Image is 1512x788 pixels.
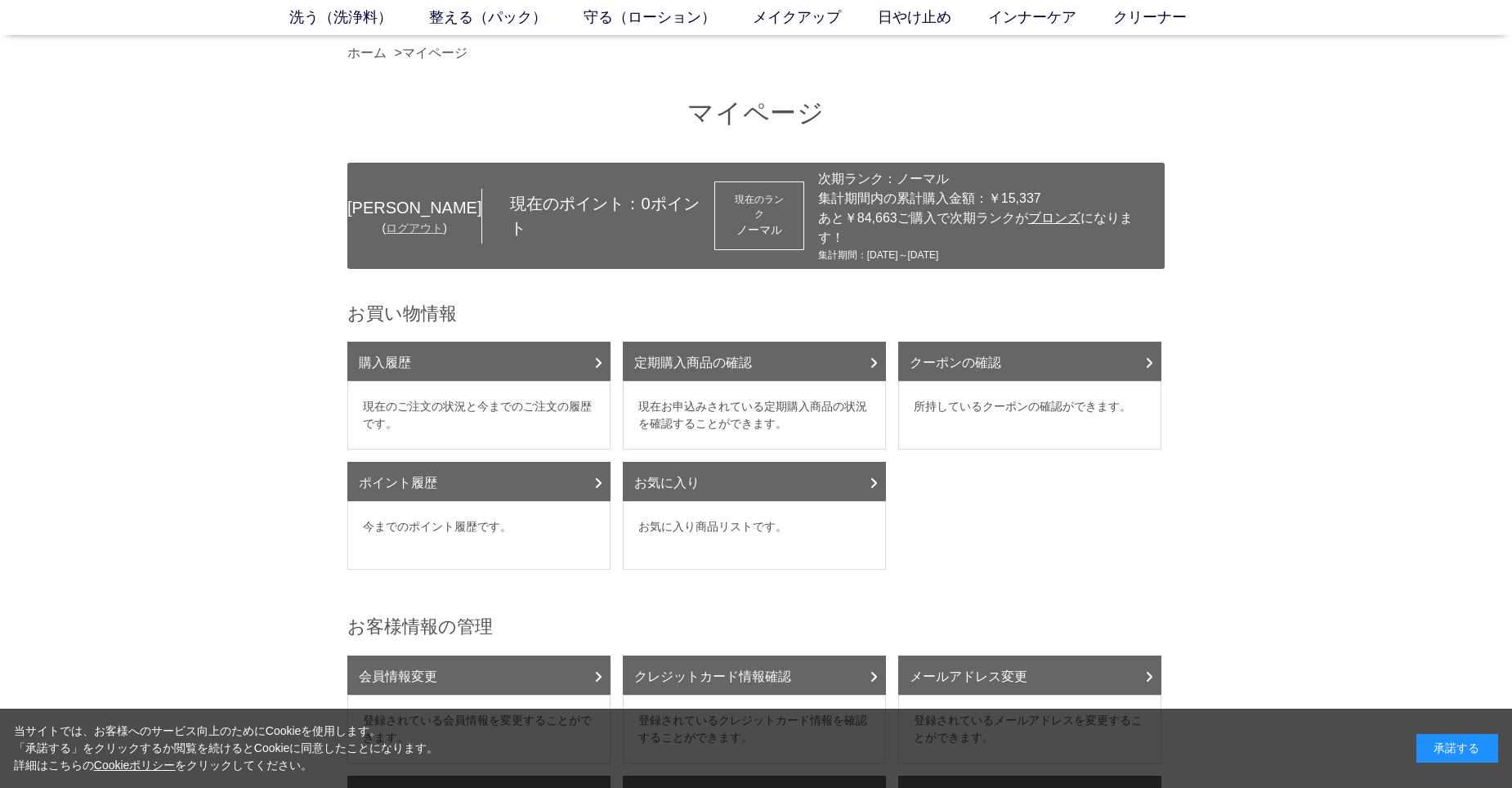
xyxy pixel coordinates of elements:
[94,759,176,772] a: Cookieポリシー
[1028,211,1080,225] span: ブロンズ
[818,248,1156,262] div: 集計期間：[DATE]～[DATE]
[347,501,611,570] dd: 今までのポイント履歴です。
[429,7,584,29] a: 整える（パック）
[623,462,886,501] a: お気に入り
[641,195,650,213] span: 0
[623,381,886,450] dd: 現在お申込みされている定期購入商品の状況を確認することができます。
[898,381,1161,450] dd: 所持しているクーポンの確認ができます。
[753,7,878,29] a: メイクアップ
[584,7,753,29] a: 守る（ローション）
[623,342,886,381] a: 定期購入商品の確認
[898,695,1161,763] dd: 登録されているメールアドレスを変更することができます。
[898,656,1161,695] a: メールアドレス変更
[623,695,886,763] dd: 登録されているクレジットカード情報を確認することができます。
[482,191,714,240] div: 現在のポイント： ポイント
[623,656,886,695] a: クレジットカード情報確認
[347,220,481,237] div: ( )
[730,192,789,222] dt: 現在のランク
[347,656,611,695] a: 会員情報変更
[347,381,611,450] dd: 現在のご注文の状況と今までのご注文の履歴です。
[818,189,1156,208] div: 集計期間内の累計購入金額：￥15,337
[818,208,1156,248] div: あと￥84,663ご購入で次期ランクが になります！
[623,501,886,570] dd: お気に入り商品リストです。
[1416,734,1498,763] div: 承諾する
[347,195,481,220] div: [PERSON_NAME]
[347,302,1165,325] h2: お買い物情報
[878,7,988,29] a: 日やけ止め
[818,169,1156,189] div: 次期ランク：ノーマル
[402,46,467,60] a: マイページ
[730,222,789,239] div: ノーマル
[347,96,1165,131] h1: マイページ
[347,462,611,501] a: ポイント履歴
[14,723,439,774] div: 当サイトでは、お客様へのサービス向上のためにCookieを使用します。 「承諾する」をクリックするか閲覧を続けるとCookieに同意したことになります。 詳細はこちらの をクリックしてください。
[289,7,429,29] a: 洗う（洗浄料）
[347,695,611,763] dd: 登録されている会員情報を変更することができます。
[394,43,471,63] li: >
[988,7,1113,29] a: インナーケア
[1113,7,1223,29] a: クリーナー
[898,342,1161,381] a: クーポンの確認
[347,46,387,60] a: ホーム
[386,222,443,235] a: ログアウト
[347,342,611,381] a: 購入履歴
[347,615,1165,638] h2: お客様情報の管理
